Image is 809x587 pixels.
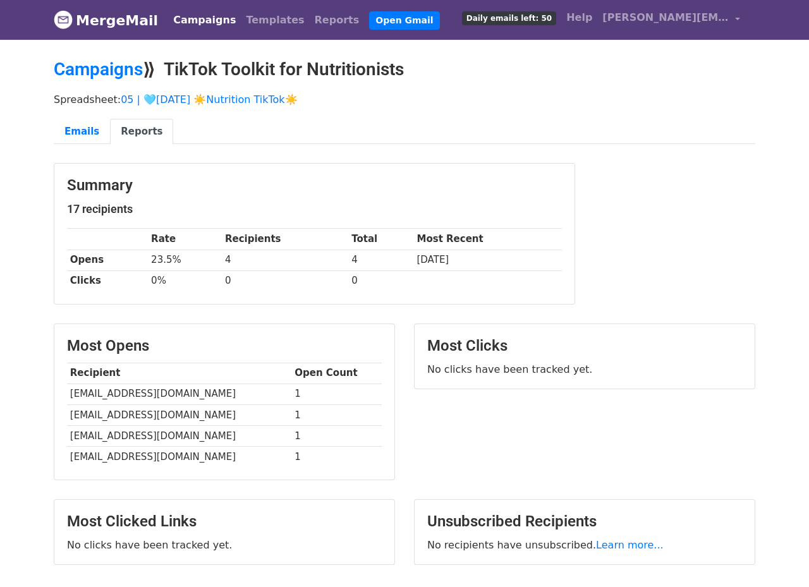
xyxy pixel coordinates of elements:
th: Rate [148,229,222,250]
a: Daily emails left: 50 [457,5,561,30]
td: [EMAIL_ADDRESS][DOMAIN_NAME] [67,384,291,404]
span: Daily emails left: 50 [462,11,556,25]
td: [EMAIL_ADDRESS][DOMAIN_NAME] [67,404,291,425]
img: MergeMail logo [54,10,73,29]
h3: Most Clicks [427,337,742,355]
th: Open Count [291,363,382,384]
a: Templates [241,8,309,33]
a: MergeMail [54,7,158,33]
h3: Most Clicked Links [67,512,382,531]
td: 1 [291,384,382,404]
h2: ⟫ TikTok Toolkit for Nutritionists [54,59,755,80]
th: Most Recent [414,229,562,250]
h5: 17 recipients [67,202,562,216]
td: 1 [291,404,382,425]
td: 0 [348,270,413,291]
a: 05 | 🩵[DATE] ☀️Nutrition TikTok☀️ [121,94,297,106]
a: Help [561,5,597,30]
a: [PERSON_NAME][EMAIL_ADDRESS][DOMAIN_NAME] [597,5,745,35]
p: No clicks have been tracked yet. [67,538,382,552]
td: 23.5% [148,250,222,270]
p: No clicks have been tracked yet. [427,363,742,376]
td: 0% [148,270,222,291]
a: Reports [310,8,365,33]
td: 0 [222,270,348,291]
a: Open Gmail [369,11,439,30]
th: Total [348,229,413,250]
th: Clicks [67,270,148,291]
td: 1 [291,446,382,467]
a: Learn more... [596,539,664,551]
a: Reports [110,119,173,145]
a: Campaigns [168,8,241,33]
td: [EMAIL_ADDRESS][DOMAIN_NAME] [67,425,291,446]
th: Recipient [67,363,291,384]
span: [PERSON_NAME][EMAIL_ADDRESS][DOMAIN_NAME] [602,10,729,25]
p: Spreadsheet: [54,93,755,106]
td: [EMAIL_ADDRESS][DOMAIN_NAME] [67,446,291,467]
td: 4 [348,250,413,270]
p: No recipients have unsubscribed. [427,538,742,552]
th: Recipients [222,229,348,250]
h3: Unsubscribed Recipients [427,512,742,531]
a: Emails [54,119,110,145]
h3: Summary [67,176,562,195]
td: 1 [291,425,382,446]
h3: Most Opens [67,337,382,355]
td: [DATE] [414,250,562,270]
td: 4 [222,250,348,270]
a: Campaigns [54,59,143,80]
th: Opens [67,250,148,270]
